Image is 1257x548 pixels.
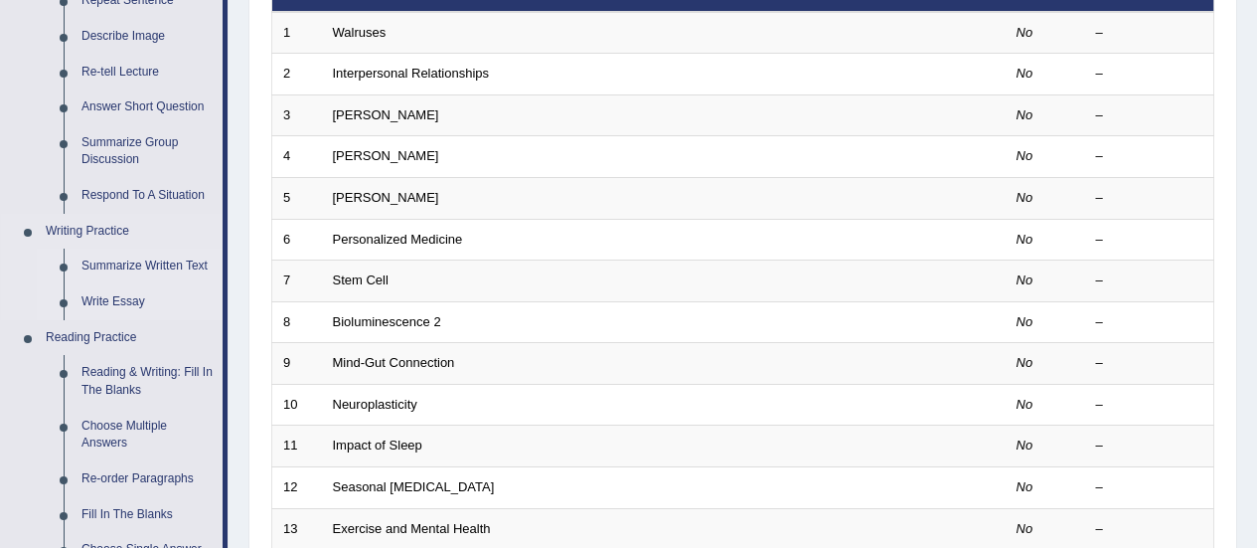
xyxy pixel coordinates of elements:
td: 8 [272,301,322,343]
a: Impact of Sleep [333,438,422,453]
td: 11 [272,426,322,467]
em: No [1017,232,1033,247]
a: Exercise and Mental Health [333,521,491,536]
td: 7 [272,261,322,302]
a: [PERSON_NAME] [333,190,439,205]
a: Write Essay [73,284,223,320]
a: Bioluminescence 2 [333,314,441,329]
td: 4 [272,136,322,178]
td: 9 [272,343,322,385]
a: Describe Image [73,19,223,55]
a: Stem Cell [333,273,389,287]
em: No [1017,479,1033,494]
em: No [1017,273,1033,287]
div: – [1096,189,1203,208]
div: – [1096,396,1203,415]
em: No [1017,190,1033,205]
a: Fill In The Blanks [73,497,223,533]
em: No [1017,397,1033,412]
a: [PERSON_NAME] [333,107,439,122]
em: No [1017,314,1033,329]
td: 1 [272,12,322,54]
em: No [1017,107,1033,122]
a: Answer Short Question [73,90,223,125]
a: Interpersonal Relationships [333,66,490,81]
td: 10 [272,384,322,426]
em: No [1017,521,1033,536]
em: No [1017,66,1033,81]
div: – [1096,313,1203,332]
em: No [1017,438,1033,453]
td: 3 [272,94,322,136]
a: Walruses [333,25,387,40]
a: Personalized Medicine [333,232,463,247]
a: Seasonal [MEDICAL_DATA] [333,479,495,494]
a: [PERSON_NAME] [333,148,439,163]
a: Re-tell Lecture [73,55,223,91]
div: – [1096,437,1203,456]
td: 6 [272,219,322,261]
a: Neuroplasticity [333,397,417,412]
div: – [1096,65,1203,84]
a: Mind-Gut Connection [333,355,455,370]
em: No [1017,355,1033,370]
div: – [1096,147,1203,166]
a: Reading & Writing: Fill In The Blanks [73,355,223,408]
a: Re-order Paragraphs [73,461,223,497]
a: Writing Practice [37,214,223,250]
div: – [1096,272,1203,290]
div: – [1096,231,1203,250]
td: 2 [272,54,322,95]
a: Respond To A Situation [73,178,223,214]
div: – [1096,106,1203,125]
td: 5 [272,178,322,220]
em: No [1017,25,1033,40]
a: Reading Practice [37,320,223,356]
div: – [1096,520,1203,539]
td: 12 [272,466,322,508]
em: No [1017,148,1033,163]
a: Choose Multiple Answers [73,409,223,461]
div: – [1096,478,1203,497]
a: Summarize Group Discussion [73,125,223,178]
div: – [1096,24,1203,43]
div: – [1096,354,1203,373]
a: Summarize Written Text [73,249,223,284]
